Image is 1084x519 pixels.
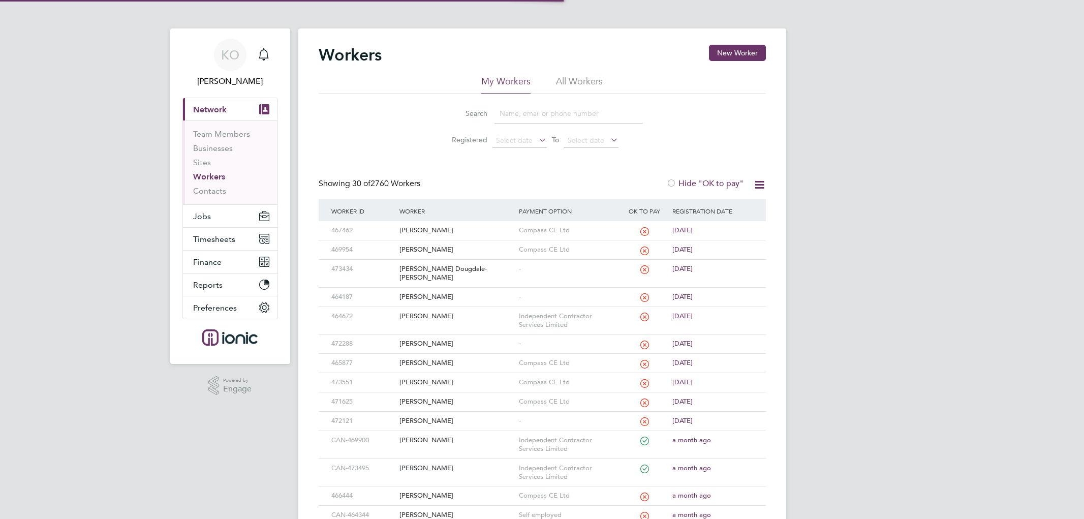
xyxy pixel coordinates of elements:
[672,264,693,273] span: [DATE]
[183,98,277,120] button: Network
[352,178,370,189] span: 30 of
[672,312,693,320] span: [DATE]
[329,221,397,240] div: 467462
[516,240,619,259] div: Compass CE Ltd
[397,260,516,287] div: [PERSON_NAME] Dougdale-[PERSON_NAME]
[672,416,693,425] span: [DATE]
[329,240,756,249] a: 469954[PERSON_NAME]Compass CE Ltd[DATE]
[223,376,252,385] span: Powered by
[329,505,756,514] a: CAN-464344[PERSON_NAME]Self employeda month ago
[193,158,211,167] a: Sites
[202,329,257,346] img: ionic-logo-retina.png
[442,135,487,144] label: Registered
[352,178,420,189] span: 2760 Workers
[193,172,225,181] a: Workers
[329,288,397,307] div: 464187
[329,240,397,259] div: 469954
[672,358,693,367] span: [DATE]
[516,307,619,334] div: Independent Contractor Services Limited
[672,491,711,500] span: a month ago
[670,199,755,223] div: Registration Date
[182,39,278,87] a: KO[PERSON_NAME]
[397,392,516,411] div: [PERSON_NAME]
[183,205,277,227] button: Jobs
[221,48,239,62] span: KO
[329,260,397,279] div: 473434
[516,221,619,240] div: Compass CE Ltd
[329,199,397,223] div: Worker ID
[193,303,237,313] span: Preferences
[556,75,603,94] li: All Workers
[329,307,397,326] div: 464672
[672,510,711,519] span: a month ago
[329,334,397,353] div: 472288
[329,392,756,401] a: 471625[PERSON_NAME]Compass CE Ltd[DATE]
[397,240,516,259] div: [PERSON_NAME]
[516,260,619,279] div: -
[193,186,226,196] a: Contacts
[329,411,756,420] a: 472121[PERSON_NAME]-[DATE]
[193,129,250,139] a: Team Members
[193,257,222,267] span: Finance
[568,136,604,145] span: Select date
[183,228,277,250] button: Timesheets
[182,75,278,87] span: Kirsty Owen
[329,412,397,431] div: 472121
[183,120,277,204] div: Network
[481,75,531,94] li: My Workers
[183,251,277,273] button: Finance
[442,109,487,118] label: Search
[619,199,670,223] div: OK to pay
[329,373,397,392] div: 473551
[672,436,711,444] span: a month ago
[329,287,756,296] a: 464187[PERSON_NAME]-[DATE]
[193,143,233,153] a: Businesses
[672,378,693,386] span: [DATE]
[397,334,516,353] div: [PERSON_NAME]
[397,431,516,450] div: [PERSON_NAME]
[329,459,397,478] div: CAN-473495
[516,334,619,353] div: -
[183,296,277,319] button: Preferences
[329,307,756,315] a: 464672[PERSON_NAME]Independent Contractor Services Limited[DATE]
[397,199,516,223] div: Worker
[329,486,756,495] a: 466444[PERSON_NAME]Compass CE Ltda month ago
[329,459,756,467] a: CAN-473495[PERSON_NAME]Independent Contractor Services Limiteda month ago
[329,431,756,439] a: CAN-469900[PERSON_NAME]Independent Contractor Services Limiteda month ago
[516,354,619,373] div: Compass CE Ltd
[549,133,562,146] span: To
[672,245,693,254] span: [DATE]
[329,334,756,343] a: 472288[PERSON_NAME]-[DATE]
[397,459,516,478] div: [PERSON_NAME]
[329,486,397,505] div: 466444
[208,376,252,395] a: Powered byEngage
[516,392,619,411] div: Compass CE Ltd
[182,329,278,346] a: Go to home page
[496,136,533,145] span: Select date
[516,373,619,392] div: Compass CE Ltd
[170,28,290,364] nav: Main navigation
[672,397,693,406] span: [DATE]
[193,234,235,244] span: Timesheets
[397,486,516,505] div: [PERSON_NAME]
[397,221,516,240] div: [PERSON_NAME]
[223,385,252,393] span: Engage
[329,431,397,450] div: CAN-469900
[672,226,693,234] span: [DATE]
[193,211,211,221] span: Jobs
[672,339,693,348] span: [DATE]
[319,45,382,65] h2: Workers
[516,431,619,459] div: Independent Contractor Services Limited
[397,288,516,307] div: [PERSON_NAME]
[516,486,619,505] div: Compass CE Ltd
[329,354,397,373] div: 465877
[516,412,619,431] div: -
[329,353,756,362] a: 465877[PERSON_NAME]Compass CE Ltd[DATE]
[193,105,227,114] span: Network
[516,199,619,223] div: Payment Option
[193,280,223,290] span: Reports
[672,464,711,472] span: a month ago
[329,373,756,381] a: 473551[PERSON_NAME]Compass CE Ltd[DATE]
[329,259,756,268] a: 473434[PERSON_NAME] Dougdale-[PERSON_NAME]-[DATE]
[516,288,619,307] div: -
